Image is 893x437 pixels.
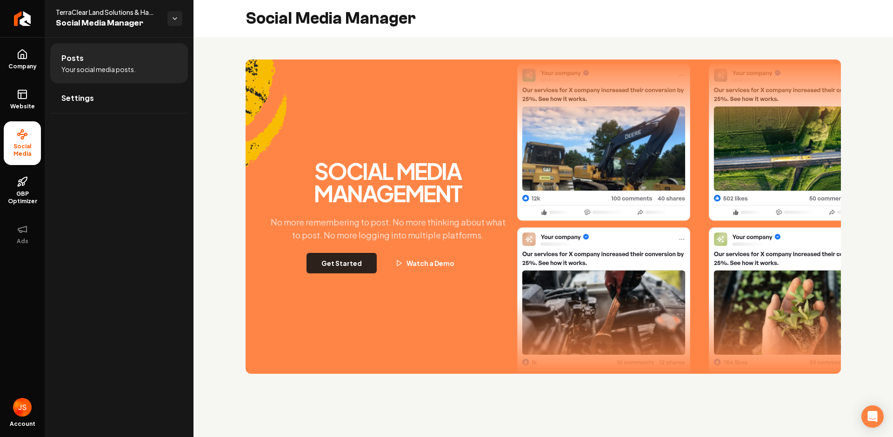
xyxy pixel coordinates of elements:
[13,238,32,245] span: Ads
[262,216,513,242] p: No more remembering to post. No more thinking about what to post. No more logging into multiple p...
[307,253,377,273] button: Get Started
[246,60,287,193] img: Accent
[7,103,39,110] span: Website
[709,64,882,386] img: Post Two
[56,7,160,17] span: TerraClear Land Solutions & Hauling LLC
[56,17,160,30] span: Social Media Manager
[262,160,513,205] h2: Social Media Management
[13,398,32,417] img: James Shamoun
[61,53,84,64] span: Posts
[61,93,94,104] span: Settings
[5,63,40,70] span: Company
[4,41,41,78] a: Company
[13,398,32,417] button: Open user button
[246,9,416,28] h2: Social Media Manager
[380,253,469,273] button: Watch a Demo
[50,83,188,113] a: Settings
[4,81,41,118] a: Website
[517,62,690,384] img: Post One
[861,405,884,428] div: Open Intercom Messenger
[61,65,136,74] span: Your social media posts.
[10,420,35,428] span: Account
[14,11,31,26] img: Rebolt Logo
[4,216,41,252] button: Ads
[4,169,41,212] a: GBP Optimizer
[4,143,41,158] span: Social Media
[4,190,41,205] span: GBP Optimizer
